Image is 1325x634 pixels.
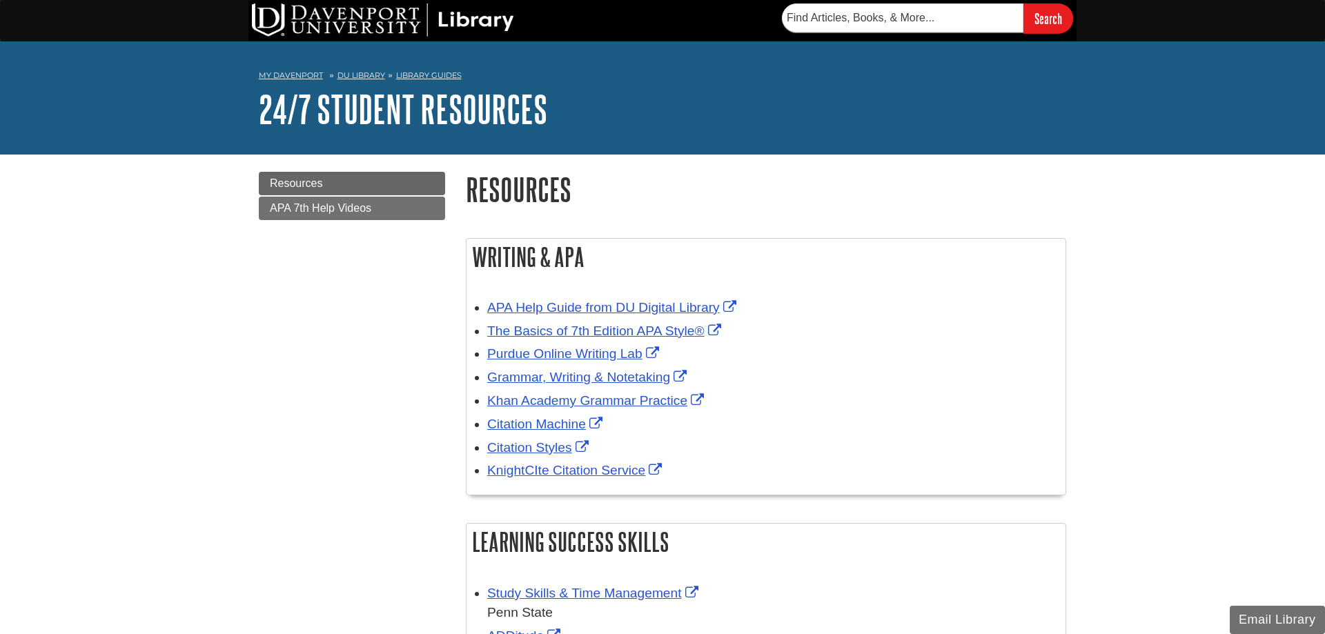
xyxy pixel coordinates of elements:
[259,88,547,130] a: 24/7 Student Resources
[782,3,1073,33] form: Searches DU Library's articles, books, and more
[487,393,707,408] a: Link opens in new window
[270,177,322,189] span: Resources
[487,300,740,315] a: Link opens in new window
[487,346,662,361] a: Link opens in new window
[487,324,725,338] a: Link opens in new window
[487,586,702,600] a: Link opens in new window
[487,603,1059,623] div: Penn State
[467,524,1066,560] h2: Learning Success Skills
[270,202,371,214] span: APA 7th Help Videos
[259,197,445,220] a: APA 7th Help Videos
[467,239,1066,275] h2: Writing & APA
[487,463,665,477] a: Link opens in new window
[259,66,1066,88] nav: breadcrumb
[337,70,385,80] a: DU Library
[487,417,606,431] a: Link opens in new window
[466,172,1066,207] h1: Resources
[259,172,445,220] div: Guide Page Menu
[259,172,445,195] a: Resources
[1023,3,1073,33] input: Search
[396,70,462,80] a: Library Guides
[782,3,1023,32] input: Find Articles, Books, & More...
[487,370,690,384] a: Link opens in new window
[259,70,323,81] a: My Davenport
[487,440,592,455] a: Link opens in new window
[252,3,514,37] img: DU Library
[1230,606,1325,634] button: Email Library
